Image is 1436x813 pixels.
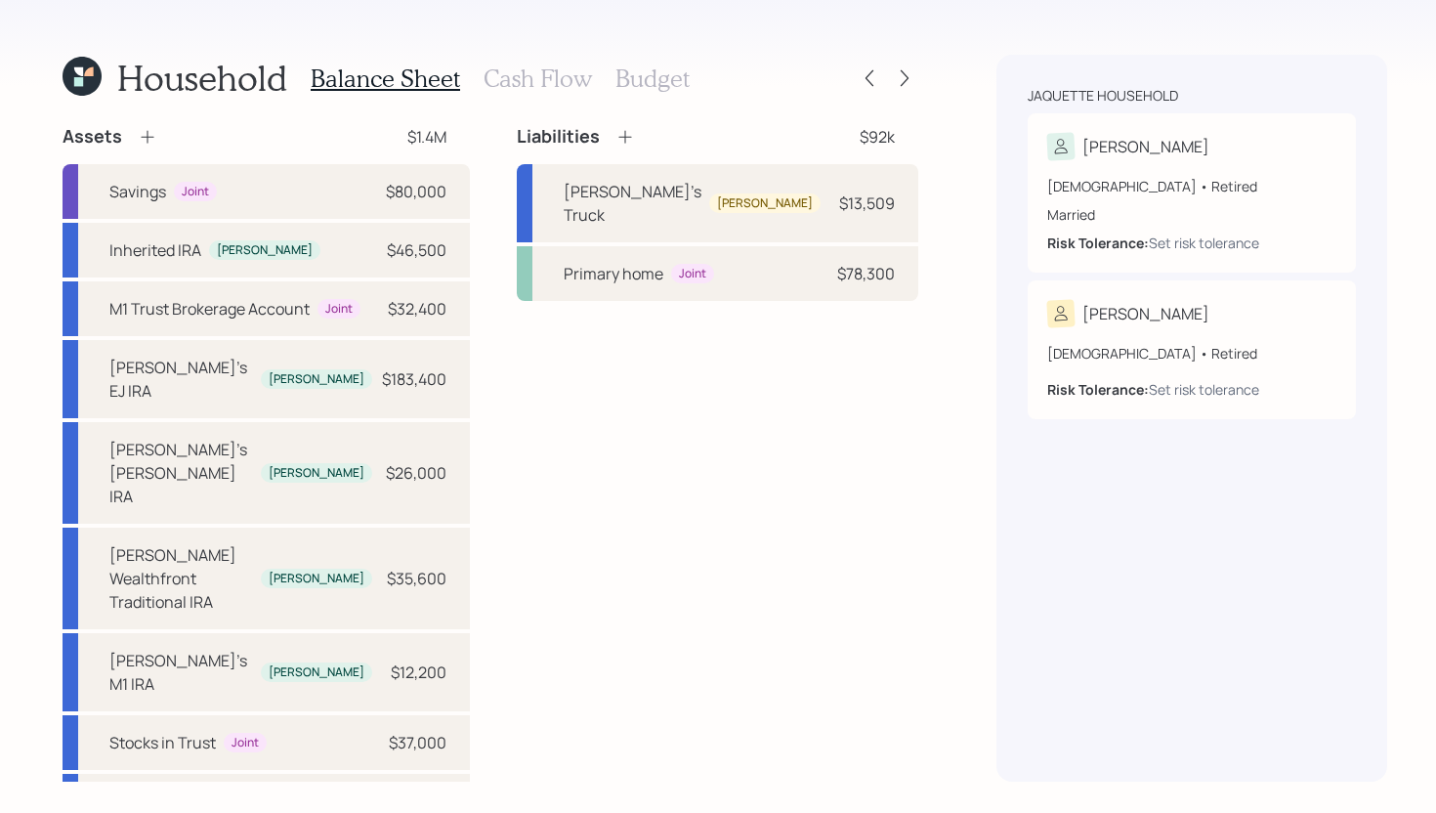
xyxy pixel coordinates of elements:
div: Inherited IRA [109,238,201,262]
div: $92k [860,125,895,149]
b: Risk Tolerance: [1047,234,1149,252]
h4: Assets [63,126,122,148]
div: [PERSON_NAME] [717,195,813,212]
div: Joint [232,735,259,751]
div: [PERSON_NAME] [1082,135,1209,158]
div: Savings [109,180,166,203]
div: Primary home [564,262,663,285]
div: $183,400 [382,367,446,391]
div: $78,300 [837,262,895,285]
h3: Balance Sheet [311,64,460,93]
div: [PERSON_NAME] [269,465,364,482]
div: [PERSON_NAME]'s EJ IRA [109,356,253,403]
div: [PERSON_NAME] Wealthfront Traditional IRA [109,543,253,614]
div: $35,600 [387,567,446,590]
div: M1 Trust Brokerage Account [109,297,310,321]
h3: Budget [615,64,690,93]
div: $1.4M [407,125,446,149]
div: $80,000 [386,180,446,203]
div: $46,500 [387,238,446,262]
h1: Household [117,57,287,99]
div: [PERSON_NAME] [217,242,313,259]
div: Joint [325,301,353,318]
div: $13,509 [839,192,895,215]
div: [DEMOGRAPHIC_DATA] • Retired [1047,343,1336,364]
div: Joint [182,184,209,200]
div: [PERSON_NAME] [1082,302,1209,325]
div: Joint [679,266,706,282]
div: [DEMOGRAPHIC_DATA] • Retired [1047,176,1336,196]
div: $12,200 [391,661,446,684]
div: Set risk tolerance [1149,233,1259,253]
div: $32,400 [388,297,446,321]
div: $26,000 [386,461,446,485]
div: [PERSON_NAME]'s M1 IRA [109,649,253,696]
div: [PERSON_NAME] [269,664,364,681]
div: [PERSON_NAME]'s [PERSON_NAME] IRA [109,438,253,508]
div: [PERSON_NAME]'s Truck [564,180,701,227]
div: Set risk tolerance [1149,379,1259,400]
div: [PERSON_NAME] [269,371,364,388]
div: $37,000 [389,731,446,754]
div: Married [1047,204,1336,225]
h3: Cash Flow [484,64,592,93]
b: Risk Tolerance: [1047,380,1149,399]
div: [PERSON_NAME] [269,571,364,587]
div: Stocks in Trust [109,731,216,754]
div: Jaquette household [1028,86,1178,106]
h4: Liabilities [517,126,600,148]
